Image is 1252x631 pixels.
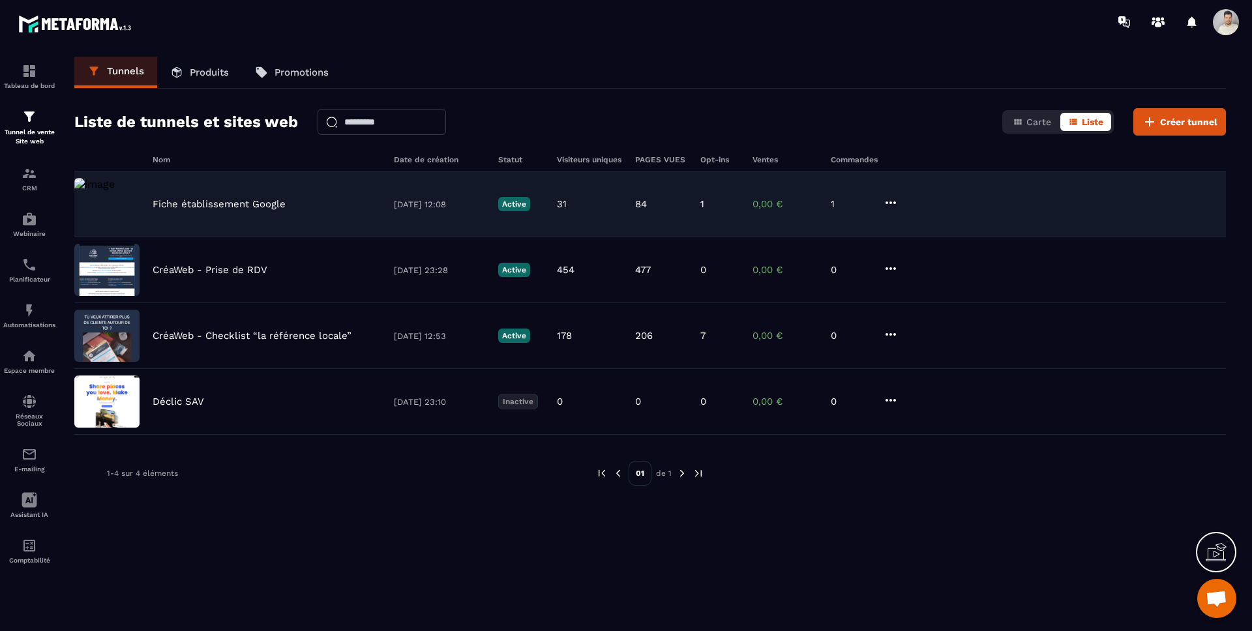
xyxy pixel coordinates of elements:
h6: Statut [498,155,544,164]
div: Ouvrir le chat [1197,579,1236,618]
p: 0 [831,264,870,276]
p: 0 [635,396,641,407]
img: image [74,178,115,190]
img: automations [22,348,37,364]
h6: Ventes [753,155,818,164]
p: [DATE] 23:10 [394,397,485,407]
p: 0 [700,396,706,407]
h2: Liste de tunnels et sites web [74,109,298,135]
a: automationsautomationsEspace membre [3,338,55,384]
button: Carte [1005,113,1059,131]
img: next [693,467,704,479]
p: Tableau de bord [3,82,55,89]
p: 178 [557,330,572,342]
p: CRM [3,184,55,192]
img: image [74,244,140,296]
p: 01 [629,461,651,486]
img: automations [22,302,37,318]
p: Active [498,329,530,343]
img: next [676,467,688,479]
p: 1 [700,198,704,210]
a: Tunnels [74,57,157,88]
p: Déclic SAV [153,396,204,407]
img: automations [22,211,37,227]
p: Tunnels [107,65,144,77]
p: 31 [557,198,567,210]
img: image [74,375,140,428]
img: scheduler [22,257,37,272]
img: social-network [22,394,37,409]
span: Carte [1026,117,1051,127]
p: 84 [635,198,647,210]
p: 0 [557,396,563,407]
h6: Visiteurs uniques [557,155,622,164]
h6: Date de création [394,155,485,164]
a: automationsautomationsWebinaire [3,201,55,247]
p: 7 [700,330,706,342]
a: formationformationTableau de bord [3,53,55,99]
p: 0 [831,330,870,342]
p: Réseaux Sociaux [3,413,55,427]
a: emailemailE-mailing [3,437,55,482]
h6: Commandes [831,155,878,164]
h6: Nom [153,155,381,164]
img: formation [22,166,37,181]
h6: Opt-ins [700,155,739,164]
img: email [22,447,37,462]
p: 0,00 € [753,198,818,210]
p: 0 [700,264,706,276]
a: social-networksocial-networkRéseaux Sociaux [3,384,55,437]
img: prev [612,467,624,479]
p: Tunnel de vente Site web [3,128,55,146]
p: 454 [557,264,574,276]
a: Promotions [242,57,342,88]
a: schedulerschedulerPlanificateur [3,247,55,293]
p: Assistant IA [3,511,55,518]
p: 0,00 € [753,330,818,342]
p: Espace membre [3,367,55,374]
p: Active [498,197,530,211]
p: Fiche établissement Google [153,198,286,210]
p: 1-4 sur 4 éléments [107,469,178,478]
img: formation [22,109,37,125]
p: CréaWeb - Checklist “la référence locale” [153,330,351,342]
a: Assistant IA [3,482,55,528]
p: [DATE] 12:08 [394,199,485,209]
p: Active [498,263,530,277]
p: Promotions [275,66,329,78]
button: Liste [1060,113,1111,131]
p: Comptabilité [3,557,55,564]
span: Liste [1082,117,1103,127]
p: 1 [831,198,870,210]
img: prev [596,467,608,479]
p: CréaWeb - Prise de RDV [153,264,267,276]
p: Planificateur [3,276,55,283]
p: Webinaire [3,230,55,237]
button: Créer tunnel [1133,108,1226,136]
img: accountant [22,538,37,553]
a: formationformationCRM [3,156,55,201]
p: 0,00 € [753,396,818,407]
p: [DATE] 23:28 [394,265,485,275]
span: Créer tunnel [1160,115,1217,128]
p: E-mailing [3,465,55,473]
p: 0,00 € [753,264,818,276]
p: de 1 [656,468,672,478]
p: Produits [190,66,229,78]
a: automationsautomationsAutomatisations [3,293,55,338]
a: accountantaccountantComptabilité [3,528,55,574]
h6: PAGES VUES [635,155,687,164]
p: 0 [831,396,870,407]
a: formationformationTunnel de vente Site web [3,99,55,156]
img: logo [18,12,136,36]
p: Automatisations [3,321,55,329]
p: 477 [635,264,651,276]
img: formation [22,63,37,79]
p: Inactive [498,394,538,409]
a: Produits [157,57,242,88]
img: image [74,310,140,362]
p: [DATE] 12:53 [394,331,485,341]
p: 206 [635,330,653,342]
